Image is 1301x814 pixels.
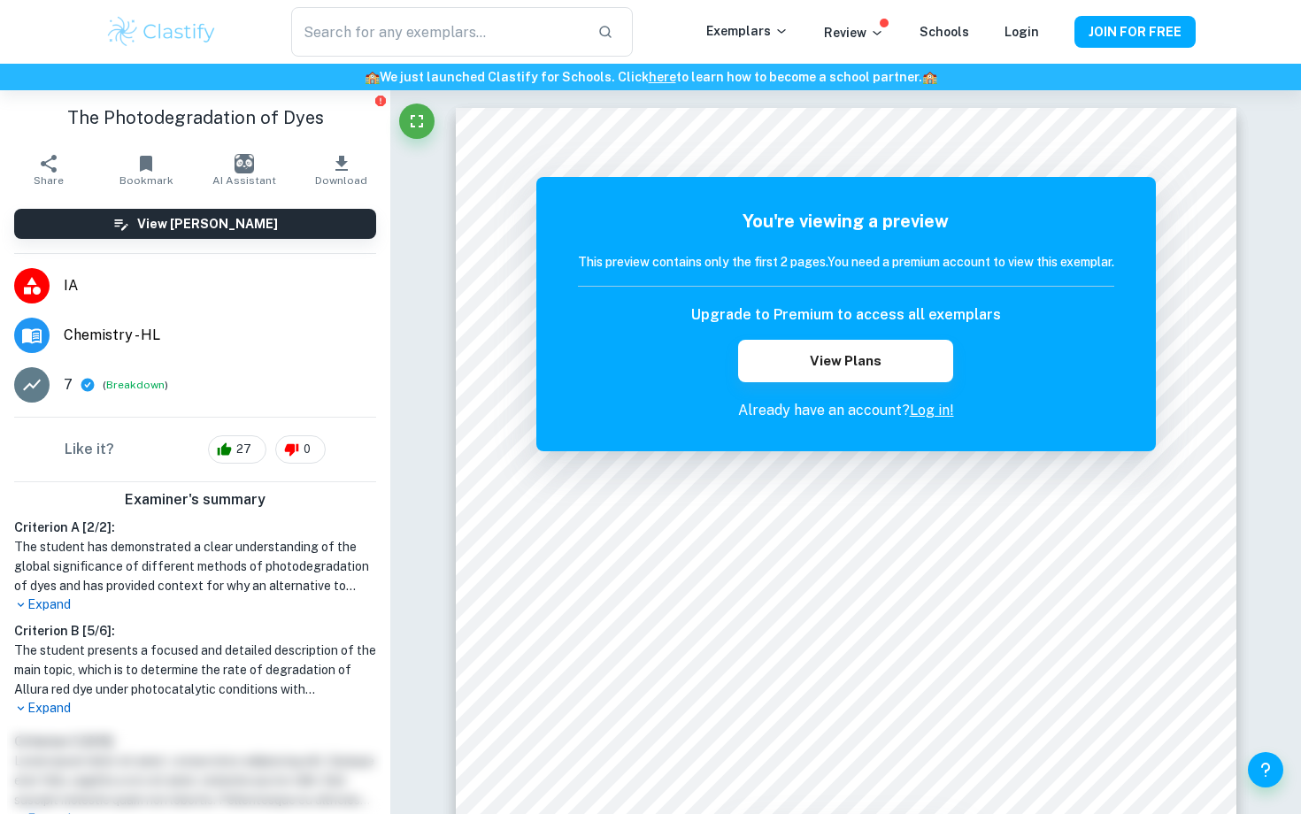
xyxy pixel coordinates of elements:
[1248,752,1283,787] button: Help and Feedback
[1005,25,1039,39] a: Login
[227,441,261,458] span: 27
[14,104,376,131] h1: The Photodegradation of Dyes
[291,7,583,57] input: Search for any exemplars...
[97,145,195,195] button: Bookmark
[14,518,376,537] h6: Criterion A [ 2 / 2 ]:
[910,402,954,419] a: Log in!
[196,145,293,195] button: AI Assistant
[373,94,387,107] button: Report issue
[4,67,1297,87] h6: We just launched Clastify for Schools. Click to learn how to become a school partner.
[64,325,376,346] span: Chemistry - HL
[824,23,884,42] p: Review
[365,70,380,84] span: 🏫
[119,174,173,187] span: Bookmark
[315,174,367,187] span: Download
[105,14,218,50] img: Clastify logo
[578,208,1114,234] h5: You're viewing a preview
[137,214,278,234] h6: View [PERSON_NAME]
[34,174,64,187] span: Share
[14,595,376,614] p: Expand
[212,174,276,187] span: AI Assistant
[14,641,376,699] h1: The student presents a focused and detailed description of the main topic, which is to determine ...
[293,145,390,195] button: Download
[649,70,676,84] a: here
[399,104,435,139] button: Fullscreen
[64,374,73,395] p: 7
[578,252,1114,272] h6: This preview contains only the first 2 pages. You need a premium account to view this exemplar.
[691,304,1001,326] h6: Upgrade to Premium to access all exemplars
[7,489,383,511] h6: Examiner's summary
[103,377,168,394] span: ( )
[14,537,376,595] h1: The student has demonstrated a clear understanding of the global significance of different method...
[738,340,952,382] button: View Plans
[208,435,266,464] div: 27
[14,621,376,641] h6: Criterion B [ 5 / 6 ]:
[1074,16,1196,48] button: JOIN FOR FREE
[14,699,376,718] p: Expand
[106,377,165,393] button: Breakdown
[294,441,320,458] span: 0
[706,21,789,41] p: Exemplars
[64,275,376,296] span: IA
[14,209,376,239] button: View [PERSON_NAME]
[922,70,937,84] span: 🏫
[65,439,114,460] h6: Like it?
[578,400,1114,421] p: Already have an account?
[235,154,254,173] img: AI Assistant
[920,25,969,39] a: Schools
[275,435,326,464] div: 0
